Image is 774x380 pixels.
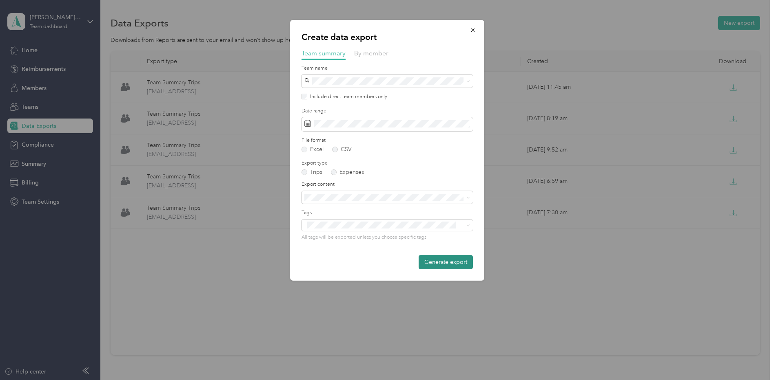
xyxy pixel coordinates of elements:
[302,31,473,43] p: Create data export
[302,181,473,188] label: Export content
[302,234,473,241] p: All tags will be exported unless you choose specific tags.
[302,147,324,152] label: Excel
[302,169,322,175] label: Trips
[307,93,387,101] label: Include direct team members only
[302,49,346,57] span: Team summary
[302,65,473,72] label: Team name
[302,209,473,217] label: Tags
[302,137,473,144] label: File format
[354,49,388,57] span: By member
[728,334,774,380] iframe: Everlance-gr Chat Button Frame
[302,108,473,115] label: Date range
[302,160,473,167] label: Export type
[332,147,352,152] label: CSV
[419,255,473,269] button: Generate export
[331,169,364,175] label: Expenses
